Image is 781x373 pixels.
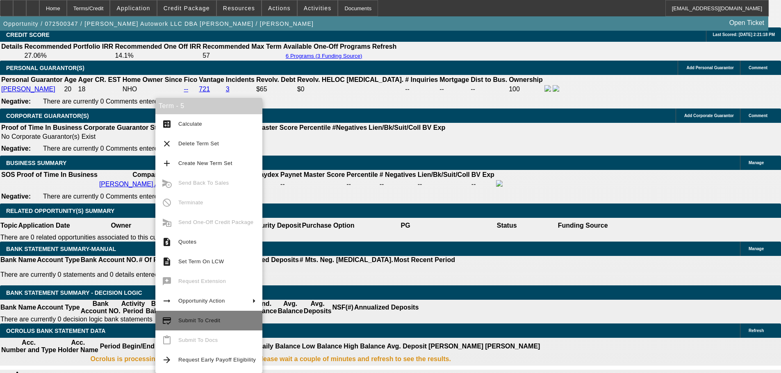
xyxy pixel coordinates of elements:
[422,124,445,131] b: BV Exp
[43,193,217,200] span: There are currently 0 Comments entered on this opportunity
[202,43,282,51] th: Recommended Max Term
[233,124,298,131] b: Paynet Master Score
[162,355,172,365] mat-icon: arrow_forward
[178,317,220,323] span: Submit To Credit
[1,43,23,51] th: Details
[1,124,82,132] th: Proof of Time In Business
[369,124,421,131] b: Lien/Bk/Suit/Coll
[24,43,114,51] th: Recommended Portfolio IRR
[1,171,16,179] th: SOS
[24,52,114,60] td: 27.06%
[439,76,469,83] b: Mortgage
[64,85,77,94] td: 20
[110,0,156,16] button: Application
[43,98,217,105] span: There are currently 0 Comments entered on this opportunity
[3,20,314,27] span: Opportunity / 072500347 / [PERSON_NAME] Autowork LLC DBA [PERSON_NAME] / [PERSON_NAME]
[132,171,162,178] b: Company
[332,124,367,131] b: #Negatives
[223,5,255,11] span: Resources
[380,171,416,178] b: # Negatives
[256,171,279,178] b: Paydex
[1,86,55,93] a: [PERSON_NAME]
[255,180,279,189] td: --
[0,271,455,278] p: There are currently 0 statements and 0 details entered on this opportunity
[184,76,197,83] b: Fico
[471,180,495,189] td: --
[439,85,469,94] td: --
[749,113,767,118] span: Comment
[332,300,354,315] th: NSF(#)
[354,300,419,315] th: Annualized Deposits
[544,85,551,92] img: facebook-icon.png
[121,300,146,315] th: Activity Period
[150,124,165,131] b: Start
[178,160,232,166] span: Create New Term Set
[372,43,397,51] th: Refresh
[139,256,178,264] th: # Of Periods
[1,339,57,354] th: Acc. Number and Type
[16,171,98,179] th: Proof of Time In Business
[162,257,172,267] mat-icon: description
[178,239,196,245] span: Quotes
[71,218,172,233] th: Owner
[100,339,155,354] th: Period Begin/End
[298,0,338,16] button: Activities
[355,218,456,233] th: PG
[558,218,608,233] th: Funding Source
[43,145,217,152] span: There are currently 0 Comments entered on this opportunity
[217,0,261,16] button: Resources
[256,85,296,94] td: $65
[6,328,105,334] span: OCROLUS BANK STATEMENT DATA
[262,0,297,16] button: Actions
[162,296,172,306] mat-icon: arrow_right_alt
[123,76,182,83] b: Home Owner Since
[99,181,196,188] a: [PERSON_NAME] Autowork LLC
[1,193,31,200] b: Negative:
[268,5,291,11] span: Actions
[226,86,230,93] a: 3
[226,76,255,83] b: Incidents
[91,355,451,363] b: Ocrolus is processing the uploaded Bank Statement. Please wait a couple of minutes and refresh to...
[1,98,31,105] b: Negative:
[178,357,256,363] span: Request Early Payoff Eligibility
[297,76,404,83] b: Revolv. HELOC [MEDICAL_DATA].
[283,43,371,51] th: Available One-Off Programs
[178,121,202,127] span: Calculate
[6,289,142,296] span: Bank Statement Summary - Decision Logic
[178,258,224,264] span: Set Term On LCW
[36,300,80,315] th: Account Type
[713,32,775,37] span: Last Scored: [DATE] 2:21:18 PM
[162,158,172,168] mat-icon: add
[256,76,296,83] b: Revolv. Debt
[280,171,345,178] b: Paynet Master Score
[162,316,172,326] mat-icon: credit_score
[470,85,508,94] td: --
[749,161,764,165] span: Manage
[164,5,210,11] span: Credit Package
[36,256,80,264] th: Account Type
[749,66,767,70] span: Comment
[304,5,332,11] span: Activities
[418,171,470,178] b: Lien/Bk/Suit/Coll
[122,85,183,94] td: NHO
[145,300,171,315] th: Beg. Balance
[303,300,332,315] th: Avg. Deposits
[456,218,558,233] th: Status
[184,86,188,93] a: --
[684,113,734,118] span: Add Corporate Guarantor
[299,124,330,131] b: Percentile
[686,66,734,70] span: Add Personal Guarantor
[6,113,89,119] span: CORPORATE GUARANTOR(S)
[428,339,484,354] th: [PERSON_NAME]
[471,76,507,83] b: Dist to Bus.
[485,339,540,354] th: [PERSON_NAME]
[302,339,343,354] th: Low Balance
[234,256,299,264] th: Annualized Deposits
[114,52,201,60] td: 14.1%
[162,119,172,129] mat-icon: calculate
[78,76,121,83] b: Ager CR. EST
[18,218,70,233] th: Application Date
[405,76,438,83] b: # Inquiries
[508,85,543,94] td: 100
[80,256,139,264] th: Bank Account NO.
